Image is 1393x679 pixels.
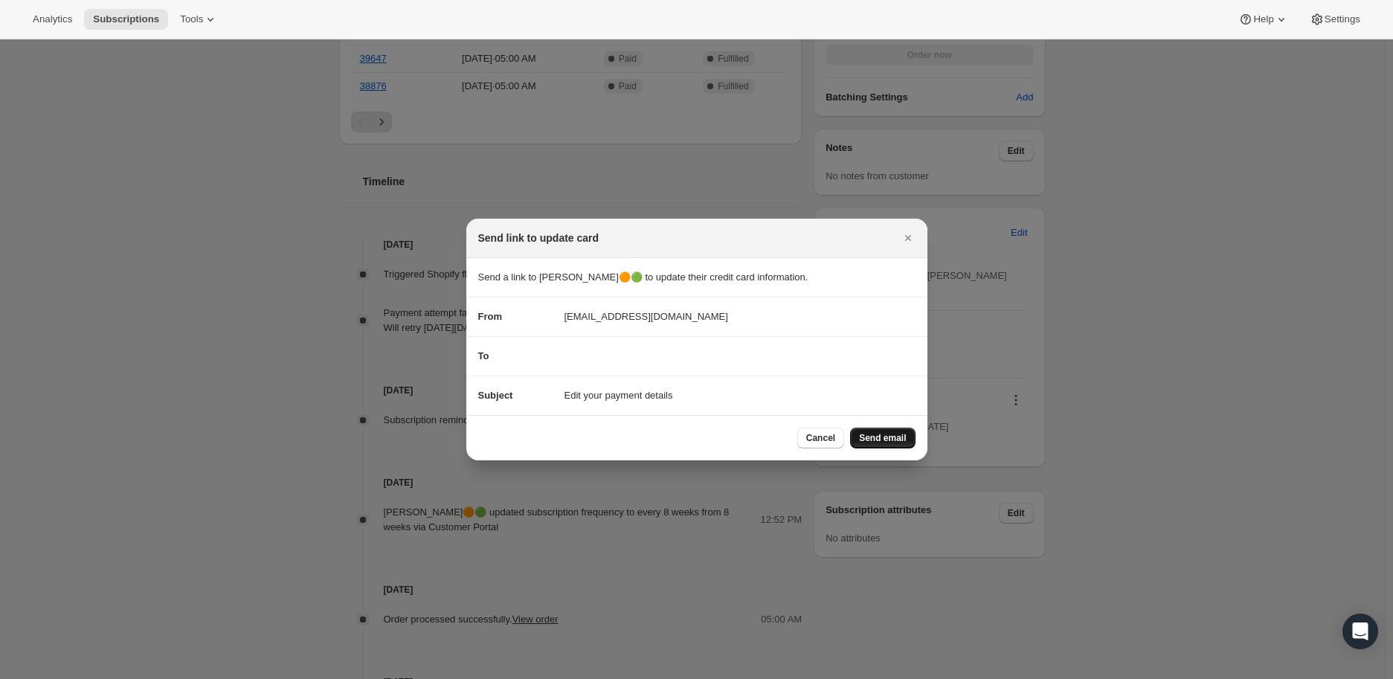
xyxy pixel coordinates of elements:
[84,9,168,30] button: Subscriptions
[806,432,835,444] span: Cancel
[171,9,227,30] button: Tools
[859,432,906,444] span: Send email
[93,13,159,25] span: Subscriptions
[797,428,844,448] button: Cancel
[1325,13,1360,25] span: Settings
[478,231,599,245] h2: Send link to update card
[478,270,916,285] p: Send a link to [PERSON_NAME]🟠🟢 to update their credit card information.
[1342,614,1378,649] div: Open Intercom Messenger
[478,390,513,401] span: Subject
[478,311,503,322] span: From
[898,228,919,248] button: Close
[33,13,72,25] span: Analytics
[1229,9,1297,30] button: Help
[180,13,203,25] span: Tools
[1253,13,1273,25] span: Help
[564,388,673,403] span: Edit your payment details
[478,350,489,361] span: To
[564,309,728,324] span: [EMAIL_ADDRESS][DOMAIN_NAME]
[850,428,915,448] button: Send email
[24,9,81,30] button: Analytics
[1301,9,1369,30] button: Settings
